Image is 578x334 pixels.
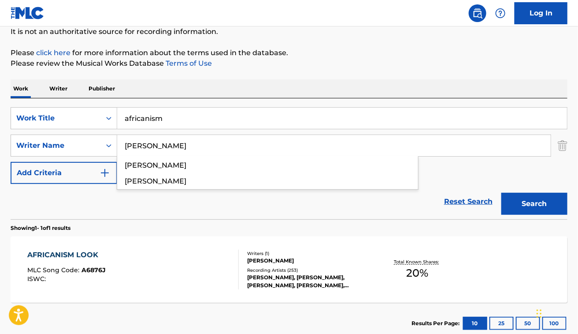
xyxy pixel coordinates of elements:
img: MLC Logo [11,7,44,19]
button: Search [501,193,567,215]
div: AFRICANISM LOOK [27,250,106,260]
span: A6876J [82,266,106,274]
button: 50 [516,317,540,330]
span: ISWC : [27,275,48,283]
span: [PERSON_NAME] [125,177,186,185]
div: Recording Artists ( 253 ) [247,267,371,274]
p: Please review the Musical Works Database [11,58,567,69]
div: Work Title [16,113,96,124]
p: Please for more information about the terms used in the database. [11,48,567,58]
p: It is not an authoritative source for recording information. [11,26,567,37]
img: Delete Criterion [558,135,567,157]
img: help [495,8,506,19]
span: 20 % [407,265,429,281]
span: [PERSON_NAME] [125,161,186,169]
iframe: Chat Widget [534,292,578,334]
a: Reset Search [440,192,497,211]
a: Terms of Use [164,59,212,68]
a: Public Search [469,4,486,22]
div: Drag [537,300,542,327]
div: Writers ( 1 ) [247,250,371,257]
img: search [472,8,483,19]
div: [PERSON_NAME] [247,257,371,265]
a: click here [36,49,70,57]
p: Publisher [86,79,118,98]
img: 9d2ae6d4665cec9f34b9.svg [100,168,110,178]
div: Help [492,4,509,22]
div: [PERSON_NAME], [PERSON_NAME], [PERSON_NAME], [PERSON_NAME], [PERSON_NAME] [247,274,371,289]
span: MLC Song Code : [27,266,82,274]
p: Total Known Shares: [394,259,441,265]
p: Writer [47,79,70,98]
button: 10 [463,317,487,330]
button: Add Criteria [11,162,117,184]
div: Writer Name [16,140,96,151]
a: AFRICANISM LOOKMLC Song Code:A6876JISWC:Writers (1)[PERSON_NAME]Recording Artists (253)[PERSON_NA... [11,236,567,303]
form: Search Form [11,107,567,219]
button: 25 [489,317,514,330]
p: Showing 1 - 1 of 1 results [11,224,70,232]
p: Results Per Page: [411,319,462,327]
p: Work [11,79,31,98]
a: Log In [515,2,567,24]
